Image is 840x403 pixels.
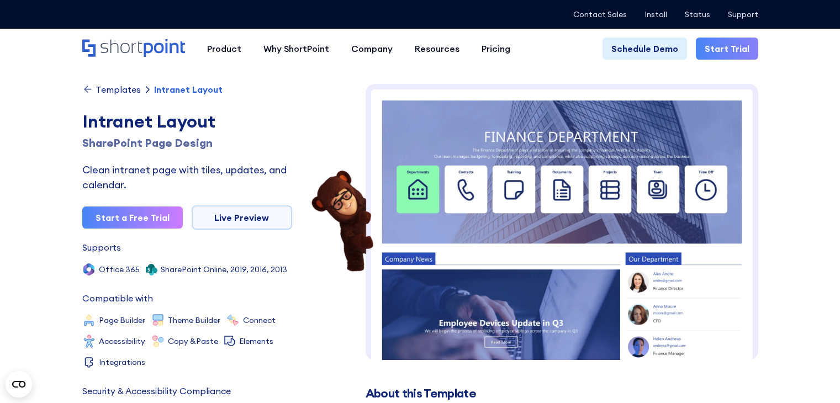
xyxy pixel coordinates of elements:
[366,386,758,400] h2: About this Template
[685,10,710,19] a: Status
[404,38,471,60] a: Resources
[96,85,141,94] div: Templates
[161,266,287,273] div: SharePoint Online, 2019, 2016, 2013
[415,42,459,55] div: Resources
[696,38,758,60] a: Start Trial
[192,205,292,230] a: Live Preview
[99,337,145,345] div: Accessibility
[82,243,121,252] div: Supports
[82,135,292,151] h1: SharePoint Page Design
[99,358,145,366] div: Integrations
[168,316,220,324] div: Theme Builder
[82,108,292,135] div: Intranet Layout
[168,337,218,345] div: Copy &Paste
[482,42,510,55] div: Pricing
[351,42,393,55] div: Company
[785,350,840,403] iframe: Chat Widget
[728,10,758,19] a: Support
[6,371,32,397] button: Open CMP widget
[573,10,627,19] a: Contact Sales
[82,386,231,395] div: Security & Accessibility Compliance
[644,10,667,19] a: Install
[82,84,141,95] a: Templates
[99,316,145,324] div: Page Builder
[82,206,183,229] a: Start a Free Trial
[82,39,185,58] a: Home
[99,266,140,273] div: Office 365
[243,316,276,324] div: Connect
[239,337,273,345] div: Elements
[82,294,153,303] div: Compatible with
[252,38,340,60] a: Why ShortPoint
[471,38,521,60] a: Pricing
[82,162,292,192] div: Clean intranet page with tiles, updates, and calendar.
[603,38,687,60] a: Schedule Demo
[196,38,252,60] a: Product
[263,42,329,55] div: Why ShortPoint
[207,42,241,55] div: Product
[154,85,223,94] div: Intranet Layout
[340,38,404,60] a: Company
